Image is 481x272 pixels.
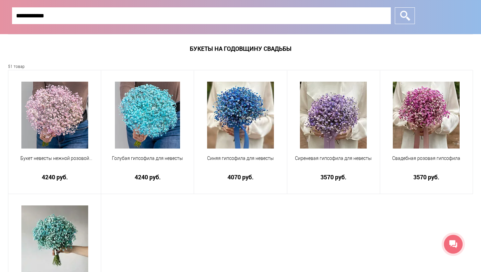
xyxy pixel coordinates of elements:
a: 4240 руб. [106,174,189,181]
span: Букет невесты нежной розовой гипсофилы [13,155,97,162]
span: Синяя гипсофила для невесты [198,155,282,162]
a: Синяя гипсофила для невесты [198,155,282,170]
img: Свадебная розовая гипсофила [393,82,460,149]
span: Свадебная розовая гипсофила [384,155,468,162]
span: Сиреневая гипсофила для невесты [292,155,375,162]
small: 51 товар [8,64,25,69]
a: 4240 руб. [13,174,97,181]
a: Голубая гипсофила для невесты [106,155,189,170]
a: 3570 руб. [292,174,375,181]
h1: Букеты на годовщину свадьбы [8,34,473,63]
a: 4070 руб. [198,174,282,181]
span: Голубая гипсофила для невесты [106,155,189,162]
img: Букет невесты нежной розовой гипсофилы [21,82,88,149]
img: Голубая гипсофила для невесты [115,82,180,149]
a: Букет невесты нежной розовой гипсофилы [13,155,97,170]
img: Сиреневая гипсофила для невесты [300,82,367,149]
a: 3570 руб. [384,174,468,181]
img: Синяя гипсофила для невесты [207,82,274,149]
a: Сиреневая гипсофила для невесты [292,155,375,170]
a: Свадебная розовая гипсофила [384,155,468,170]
